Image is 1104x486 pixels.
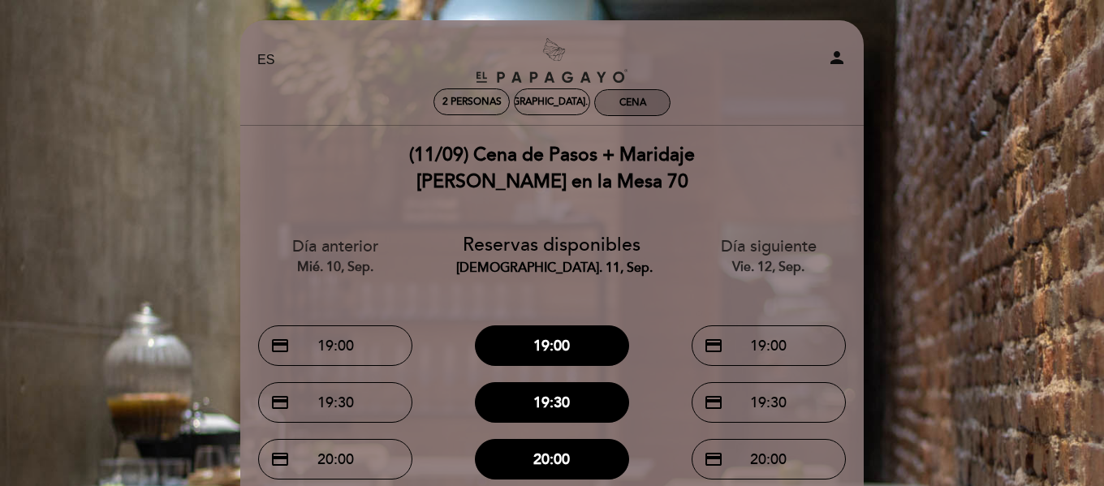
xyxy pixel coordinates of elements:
button: credit_card 19:30 [692,382,846,423]
div: Reservas disponibles [456,232,649,277]
div: Día anterior [239,235,432,277]
button: 19:00 [475,325,629,366]
span: credit_card [704,449,723,469]
button: person [827,48,847,73]
a: El Papagayo [451,38,653,83]
button: credit_card 20:00 [258,439,412,480]
div: Cena [619,97,646,109]
span: 2 personas [442,96,502,108]
button: credit_card 19:00 [258,325,412,366]
div: [DEMOGRAPHIC_DATA]. 11, sep. [480,96,624,108]
button: credit_card 20:00 [692,439,846,480]
div: mié. 10, sep. [239,258,432,277]
span: credit_card [704,336,723,355]
i: person [827,48,847,67]
button: credit_card 19:30 [258,382,412,423]
div: Día siguiente [672,235,865,277]
div: (11/09) Cena de Pasos + Maridaje [PERSON_NAME] en la Mesa 70 [349,142,755,196]
button: credit_card 19:00 [692,325,846,366]
div: vie. 12, sep. [672,258,865,277]
span: credit_card [270,449,290,469]
div: [DEMOGRAPHIC_DATA]. 11, sep. [456,259,649,277]
button: 19:30 [475,382,629,423]
button: 20:00 [475,439,629,480]
span: credit_card [704,393,723,412]
span: credit_card [270,336,290,355]
span: credit_card [270,393,290,412]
